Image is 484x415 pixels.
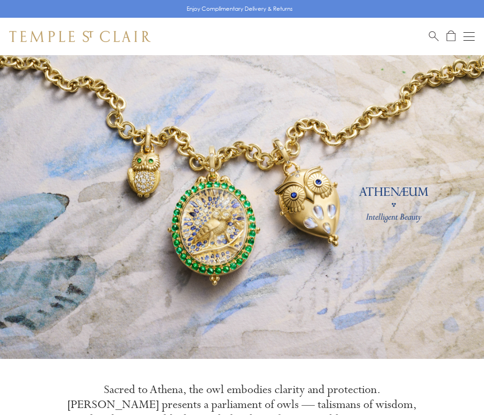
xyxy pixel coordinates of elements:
a: Search [429,30,439,42]
img: Temple St. Clair [9,31,151,42]
button: Open navigation [463,31,475,42]
a: Open Shopping Bag [447,30,455,42]
p: Enjoy Complimentary Delivery & Returns [187,4,293,14]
